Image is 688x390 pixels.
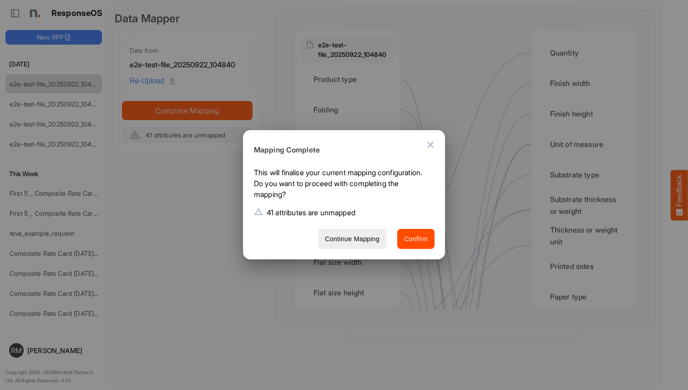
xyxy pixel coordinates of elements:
[420,134,441,156] button: Close dialog
[254,144,427,156] h6: Mapping Complete
[267,207,355,218] p: 41 attributes are unmapped
[254,167,427,203] p: This will finalise your current mapping configuration. Do you want to proceed with completing the...
[318,229,386,249] button: Continue Mapping
[404,233,428,245] span: Confirm
[397,229,435,249] button: Confirm
[325,233,379,245] span: Continue Mapping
